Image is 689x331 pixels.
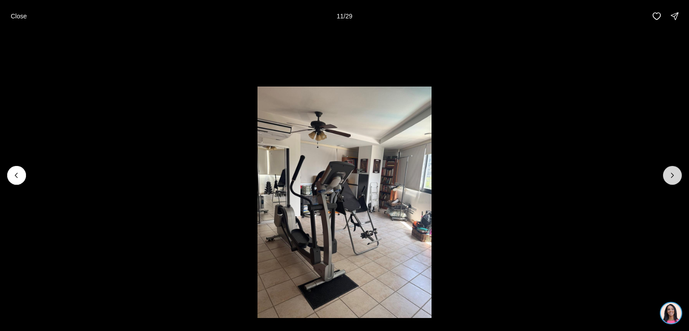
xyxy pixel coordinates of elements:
button: Close [5,7,32,25]
img: be3d4b55-7850-4bcb-9297-a2f9cd376e78.png [5,5,26,26]
button: Previous slide [7,166,26,185]
p: Close [11,13,27,20]
button: Next slide [663,166,682,185]
p: 11 / 29 [336,13,352,20]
